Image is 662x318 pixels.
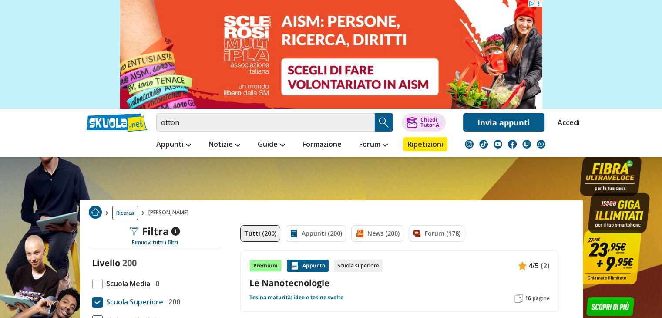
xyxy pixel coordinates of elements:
[403,137,447,151] a: Ripetizioni
[377,116,390,129] img: Cerca appunti, riassunti o versioni
[130,227,138,236] img: Filtra filtri mobile
[249,277,550,289] a: Le Nanotecnologie
[463,113,544,132] a: Invia appunti
[558,113,576,132] a: Accedi
[355,229,364,238] img: News filtro contenuto
[171,227,180,236] span: 1
[300,137,344,153] a: Formazione
[420,117,440,128] div: Chiedi Tutor AI
[249,260,282,272] div: Premium
[409,225,464,242] a: Forum (178)
[494,140,502,149] img: youtube
[112,206,138,220] a: Ricerca
[525,295,531,302] span: 16
[92,257,120,269] label: Livello
[152,278,159,289] span: 0
[286,225,346,242] a: Appunti (200)
[528,260,539,271] span: 4/5
[518,261,527,270] img: Appunti contenuto
[537,140,545,149] img: WhatsApp
[240,225,280,242] a: Tutti (200)
[541,260,550,271] span: (2)
[357,137,390,153] a: Forum
[465,140,474,149] img: instagram
[287,260,329,272] div: Appunto
[122,257,137,269] span: 200
[375,113,393,132] button: Search Button
[522,140,531,149] img: twitch
[154,137,193,153] a: Appunti
[89,239,221,246] div: Rimuovi tutti i filtri
[89,206,102,220] a: Home
[206,137,242,153] a: Notizie
[165,296,180,308] span: 200
[130,225,180,237] div: Filtra
[289,229,298,238] img: Appunti filtro contenuto
[533,295,550,302] span: pagine
[103,296,163,308] span: Scuola Superiore
[479,140,488,149] img: tiktok
[156,113,375,132] input: Cerca appunti, riassunti o versioni
[514,294,523,303] img: Pagine
[508,140,517,149] img: facebook
[402,113,446,132] button: ChiediTutor AI
[89,206,102,219] img: Home
[334,260,383,272] div: Scuola superiore
[148,206,192,220] span: [PERSON_NAME]
[290,261,299,270] img: Appunti contenuto
[255,137,287,153] a: Guide
[413,229,421,238] img: Forum filtro contenuto
[103,278,150,289] span: Scuola Media
[351,225,403,242] a: News (200)
[249,294,343,301] a: Tesina maturità: idee e tesine svolte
